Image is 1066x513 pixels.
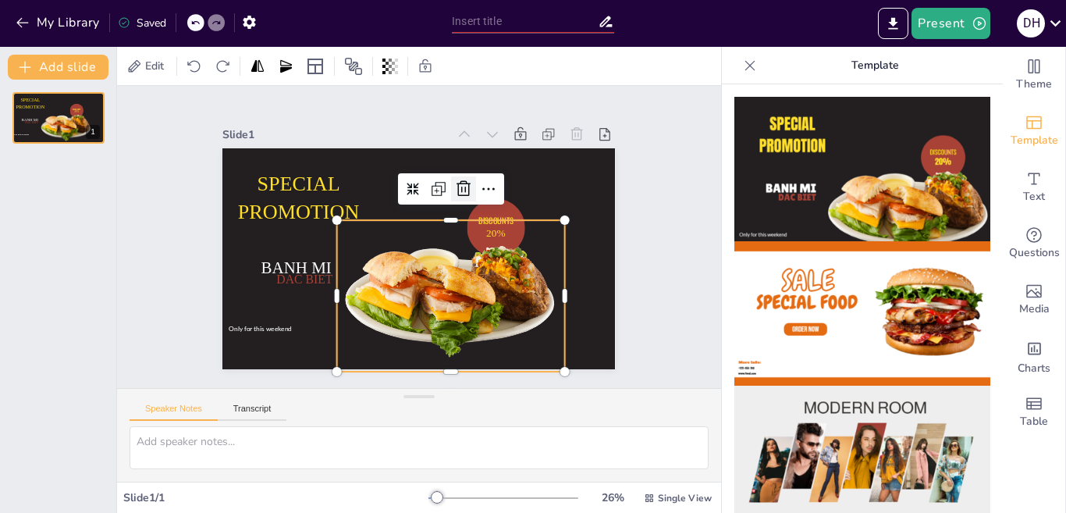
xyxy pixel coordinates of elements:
[25,121,38,124] span: DAC BIET
[12,10,106,35] button: My Library
[222,127,446,142] div: Slide 1
[1003,159,1065,216] div: Add text boxes
[1019,301,1050,318] span: Media
[734,97,990,241] img: thumb-1.png
[1003,272,1065,328] div: Add images, graphics, shapes or video
[1017,8,1045,39] button: D H
[22,118,38,122] span: BANH MI
[1023,188,1045,205] span: Text
[762,47,987,84] p: Template
[86,125,100,139] div: 1
[118,16,166,30] div: Saved
[1003,103,1065,159] div: Add ready made slides
[1011,132,1058,149] span: Template
[1003,47,1065,103] div: Change the overall theme
[1003,328,1065,384] div: Add charts and graphs
[658,492,712,504] span: Single View
[12,92,105,144] div: 1
[1003,216,1065,272] div: Get real-time input from your audience
[734,241,990,386] img: thumb-2.png
[229,325,293,333] span: Only for this weekend
[8,55,108,80] button: Add slide
[123,490,428,505] div: Slide 1 / 1
[594,490,631,505] div: 26 %
[238,172,360,223] span: SPECIAL PROMOTION
[303,54,328,79] div: Layout
[130,404,218,421] button: Speaker Notes
[452,10,598,33] input: Insert title
[14,134,29,135] span: Only for this weekend
[277,273,333,287] span: DAC BIET
[1018,360,1050,377] span: Charts
[878,8,908,39] button: Export to PowerPoint
[1003,384,1065,440] div: Add a table
[344,57,363,76] span: Position
[218,404,287,421] button: Transcript
[16,98,45,109] span: SPECIAL PROMOTION
[1016,76,1052,93] span: Theme
[1009,244,1060,262] span: Questions
[1020,413,1048,430] span: Table
[1017,9,1045,37] div: D H
[261,259,332,277] span: BANH MI
[142,59,167,73] span: Edit
[911,8,990,39] button: Present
